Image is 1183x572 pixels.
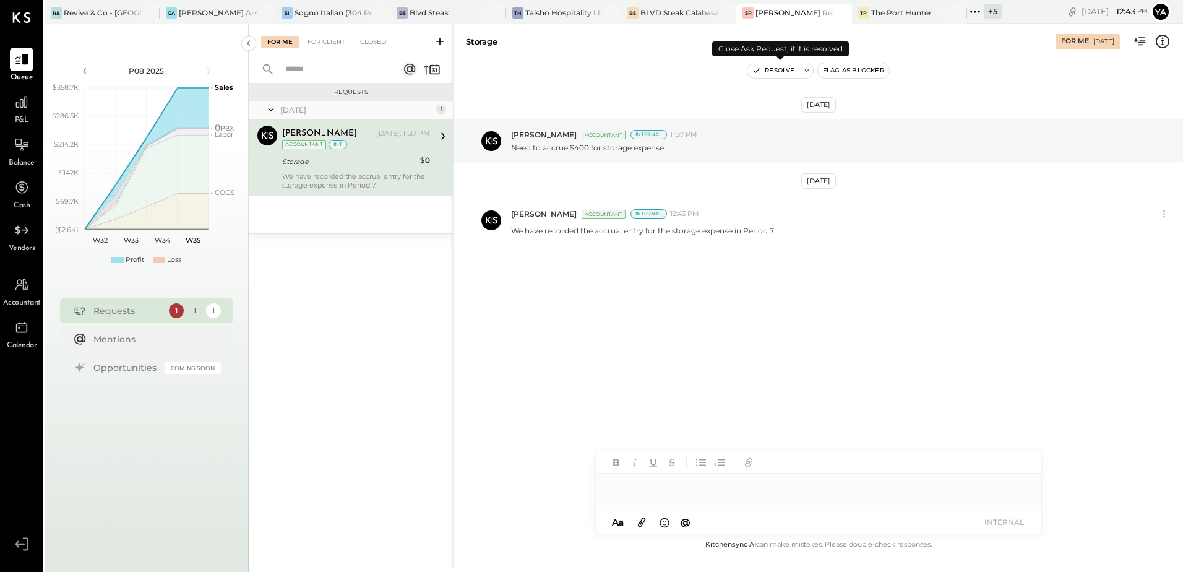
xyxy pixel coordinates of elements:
span: Balance [9,158,35,169]
a: Balance [1,133,43,169]
span: [PERSON_NAME] [511,209,577,219]
div: We have recorded the accrual entry for the storage expense in Period 7. [282,172,430,189]
a: P&L [1,90,43,126]
span: 11:37 PM [670,130,697,140]
div: For Client [301,36,351,48]
text: W32 [93,236,108,245]
button: Add URL [741,454,757,470]
div: TH [512,7,523,19]
div: [DATE], 11:37 PM [376,129,430,139]
div: [DATE] [801,173,836,189]
div: [PERSON_NAME] Restaurant & Deli [755,7,833,18]
button: Resolve [747,63,799,78]
div: Internal [630,130,667,139]
div: The Port Hunter [871,7,932,18]
div: TP [858,7,869,19]
span: Vendors [9,243,35,254]
text: W34 [154,236,170,245]
span: P&L [15,115,29,126]
button: Aa [608,516,628,529]
span: 12:43 PM [670,209,699,219]
text: $358.7K [53,83,79,92]
button: Bold [608,454,624,470]
p: We have recorded the accrual entry for the storage expense in Period 7. [511,225,775,236]
span: @ [681,516,690,528]
div: + 5 [984,4,1002,19]
text: ($2.6K) [55,225,79,234]
span: Accountant [3,298,41,309]
text: W33 [124,236,139,245]
button: Unordered List [693,454,709,470]
div: Closed [354,36,392,48]
text: $286.5K [52,111,79,120]
button: Underline [645,454,661,470]
div: Accountant [582,131,626,139]
text: W35 [186,236,200,245]
div: Mentions [93,333,215,345]
button: Flag as Blocker [818,63,889,78]
div: BLVD Steak Calabasas [640,7,718,18]
text: COGS [215,188,235,197]
span: [PERSON_NAME] [511,129,577,140]
div: BS [397,7,408,19]
a: Accountant [1,273,43,309]
button: INTERNAL [979,514,1029,531]
div: BS [627,7,639,19]
div: [PERSON_NAME] [282,128,357,140]
div: copy link [1066,5,1078,18]
div: For Me [1061,37,1089,46]
div: Storage [466,36,497,48]
button: Strikethrough [664,454,680,470]
div: [DATE] [280,105,433,115]
button: Italic [627,454,643,470]
text: Occu... [215,123,236,131]
span: a [618,516,624,528]
div: int [329,140,347,149]
div: Storage [282,155,416,168]
div: 1 [169,303,184,318]
div: Revive & Co - [GEOGRAPHIC_DATA] [64,7,141,18]
div: Blvd Steak [410,7,449,18]
div: GA [166,7,177,19]
div: Opportunities [93,362,159,374]
div: Requests [93,305,163,317]
button: @ [677,514,694,530]
div: 1 [436,105,446,115]
div: 1 [206,303,221,318]
div: For Me [261,36,299,48]
text: Sales [215,83,233,92]
div: SR [742,7,754,19]
div: P08 2025 [94,66,199,76]
span: Queue [11,72,33,84]
div: Requests [255,88,447,97]
text: OPEX [215,124,234,132]
button: Ya [1151,2,1171,22]
div: Loss [167,255,181,265]
div: Close Ask Request, if it is resolved [712,41,849,56]
div: [DATE] [1093,37,1114,46]
div: $0 [420,154,430,167]
div: [DATE] [801,97,836,113]
div: R& [51,7,62,19]
a: Calendar [1,316,43,352]
span: Cash [14,201,30,212]
a: Vendors [1,219,43,254]
button: Ordered List [712,454,728,470]
div: Coming Soon [165,362,221,374]
text: $142K [59,168,79,177]
div: 1 [187,303,202,318]
div: Internal [630,209,667,219]
a: Queue [1,48,43,84]
div: Sogno Italian (304 Restaurant) [295,7,372,18]
p: Need to accrue $400 for storage expense [511,142,664,153]
div: Profit [126,255,144,265]
div: Accountant [282,140,326,149]
div: [DATE] [1082,6,1148,17]
div: [PERSON_NAME] Arso [179,7,256,18]
text: Labor [215,130,233,139]
text: $214.2K [54,140,79,149]
div: Taisho Hospitality LLC [525,7,603,18]
div: SI [282,7,293,19]
span: Calendar [7,340,37,352]
text: $69.7K [56,197,79,206]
